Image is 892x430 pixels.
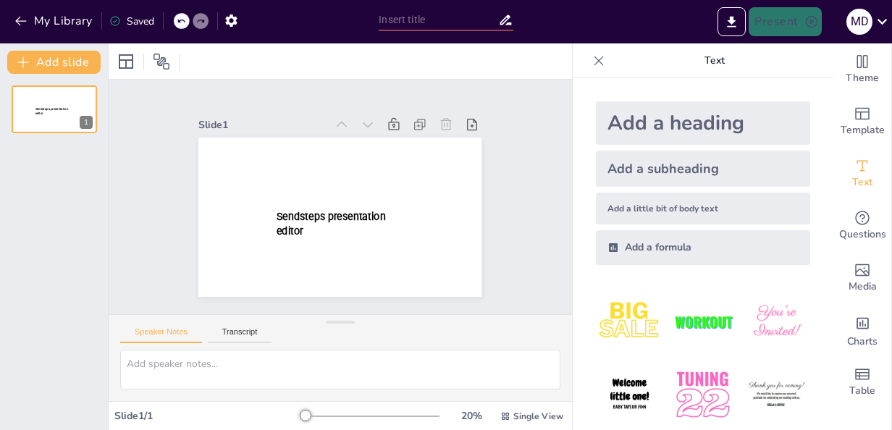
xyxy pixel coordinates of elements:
[596,193,810,224] div: Add a little bit of body text
[596,230,810,265] div: Add a formula
[743,288,810,355] img: 3.jpeg
[596,101,810,145] div: Add a heading
[109,14,154,28] div: Saved
[379,9,497,30] input: Insert title
[847,334,878,350] span: Charts
[839,227,886,243] span: Questions
[846,70,879,86] span: Theme
[669,288,736,355] img: 2.jpeg
[833,43,891,96] div: Change the overall theme
[833,148,891,200] div: Add text boxes
[846,7,872,36] button: M D
[153,53,170,70] span: Position
[208,327,272,343] button: Transcript
[833,252,891,304] div: Add images, graphics, shapes or video
[596,288,663,355] img: 1.jpeg
[833,356,891,408] div: Add a table
[849,383,875,399] span: Table
[7,51,101,74] button: Add slide
[277,211,385,237] span: Sendsteps presentation editor
[849,279,877,295] span: Media
[198,118,325,132] div: Slide 1
[743,361,810,429] img: 6.jpeg
[11,9,98,33] button: My Library
[852,174,872,190] span: Text
[120,327,202,343] button: Speaker Notes
[841,122,885,138] span: Template
[749,7,821,36] button: Present
[12,85,97,133] div: 1
[114,409,300,423] div: Slide 1 / 1
[114,50,138,73] div: Layout
[846,9,872,35] div: M D
[669,361,736,429] img: 5.jpeg
[833,96,891,148] div: Add ready made slides
[513,410,563,422] span: Single View
[596,151,810,187] div: Add a subheading
[610,43,819,78] p: Text
[833,200,891,252] div: Get real-time input from your audience
[596,361,663,429] img: 4.jpeg
[454,409,489,423] div: 20 %
[718,7,746,36] button: Export to PowerPoint
[35,107,68,115] span: Sendsteps presentation editor
[80,116,93,129] div: 1
[833,304,891,356] div: Add charts and graphs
